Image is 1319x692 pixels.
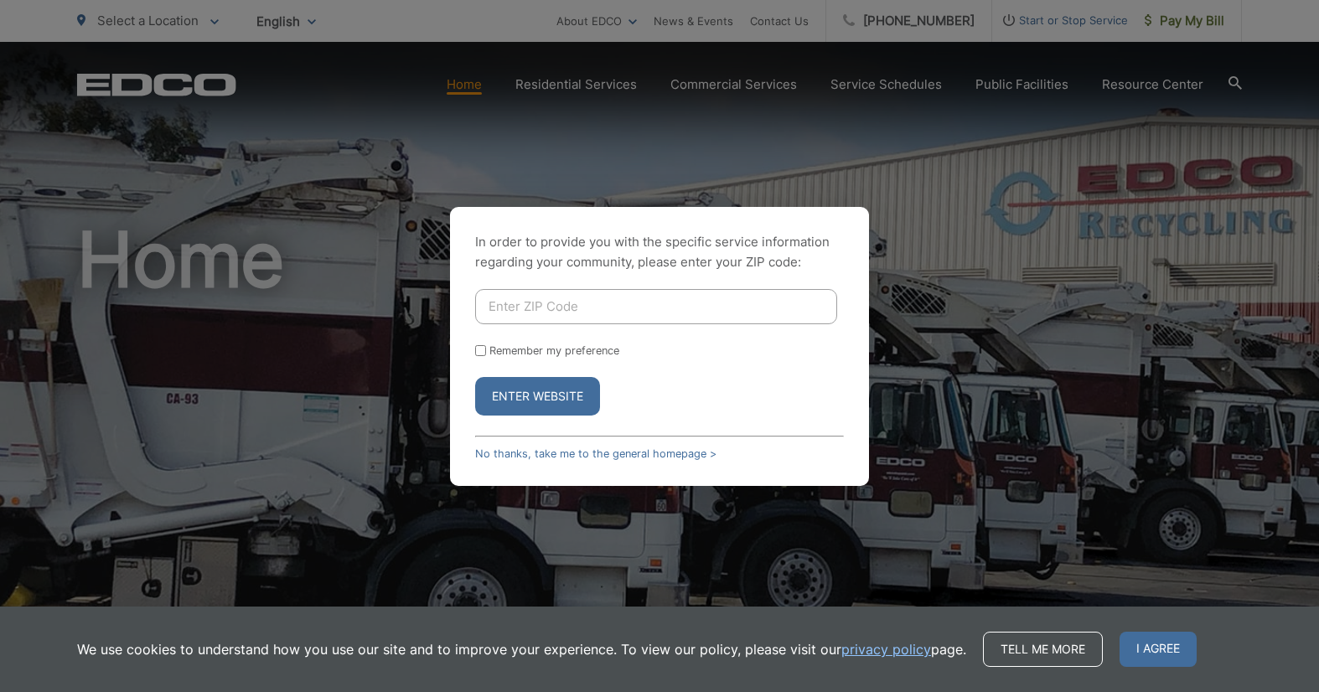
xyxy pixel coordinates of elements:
a: No thanks, take me to the general homepage > [475,447,716,460]
label: Remember my preference [489,344,619,357]
p: We use cookies to understand how you use our site and to improve your experience. To view our pol... [77,639,966,659]
a: Tell me more [983,632,1103,667]
a: privacy policy [841,639,931,659]
input: Enter ZIP Code [475,289,837,324]
button: Enter Website [475,377,600,416]
p: In order to provide you with the specific service information regarding your community, please en... [475,232,844,272]
span: I agree [1120,632,1197,667]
